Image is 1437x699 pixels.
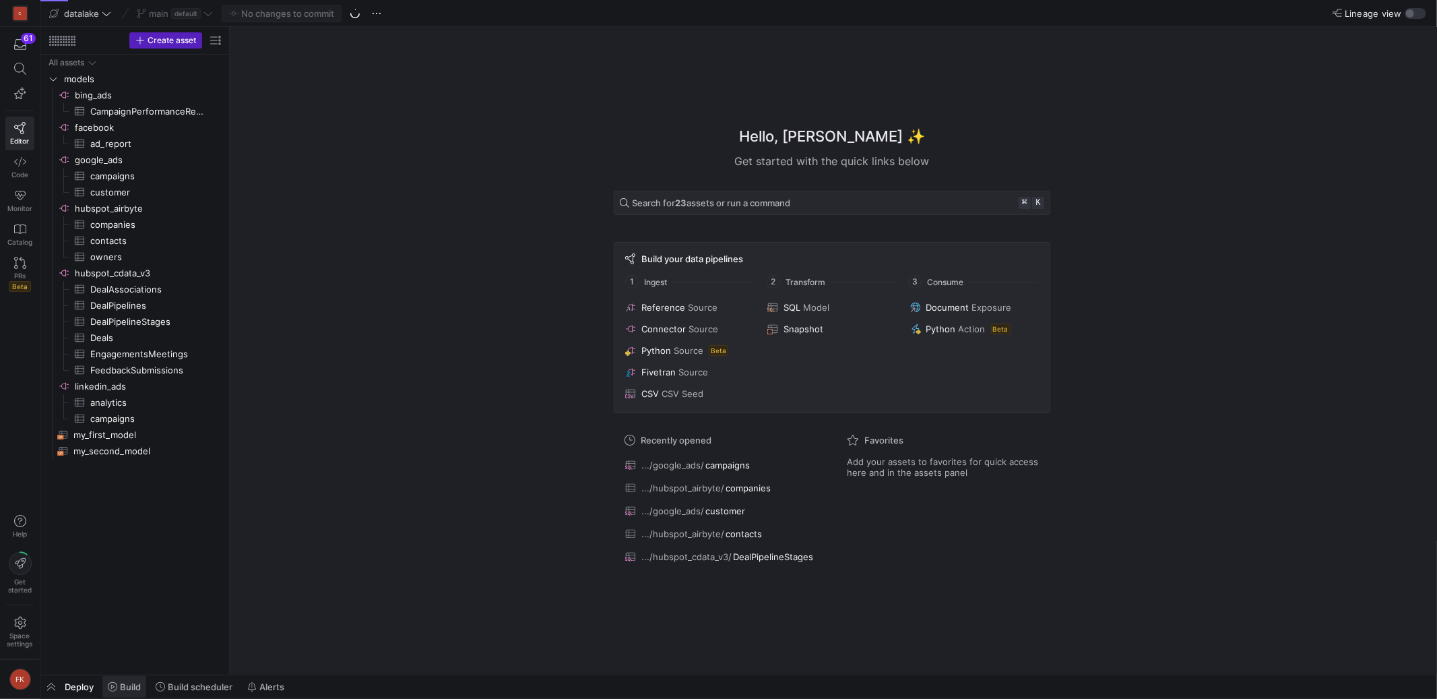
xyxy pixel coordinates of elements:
a: PRsBeta [5,251,34,297]
button: Snapshot [765,321,899,337]
span: campaigns [705,460,750,470]
span: owners​​​​​​​​​ [90,249,208,265]
a: DealPipelineStages​​​​​​​​​ [46,313,224,330]
a: Deals​​​​​​​​​ [46,330,224,346]
strong: 23 [675,197,686,208]
a: hubspot_airbyte​​​​​​​​ [46,200,224,216]
div: Press SPACE to select this row. [46,265,224,281]
span: Build scheduler [168,681,232,692]
span: Deploy [65,681,94,692]
div: Press SPACE to select this row. [46,346,224,362]
div: Press SPACE to select this row. [46,55,224,71]
button: CSVCSV Seed [622,386,757,402]
a: contacts​​​​​​​​​ [46,233,224,249]
div: C [13,7,27,20]
a: Monitor [5,184,34,218]
a: my_first_model​​​​​​​​​​ [46,427,224,443]
span: Model [803,302,829,313]
a: customer​​​​​​​​​ [46,184,224,200]
a: facebook​​​​​​​​ [46,119,224,135]
div: Press SPACE to select this row. [46,281,224,297]
div: Press SPACE to select this row. [46,168,224,184]
h1: Hello, [PERSON_NAME] ✨ [739,125,925,148]
div: Press SPACE to select this row. [46,184,224,200]
button: ReferenceSource [622,299,757,315]
span: Beta [709,345,728,356]
span: Lineage view [1345,8,1402,19]
button: Alerts [241,675,290,698]
div: Get started with the quick links below [614,153,1050,169]
span: models [64,71,222,87]
button: Help [5,509,34,544]
button: Build scheduler [150,675,238,698]
span: .../google_ads/ [641,460,704,470]
div: Press SPACE to select this row. [46,135,224,152]
div: Press SPACE to select this row. [46,103,224,119]
button: .../hubspot_airbyte/companies [622,479,820,497]
div: Press SPACE to select this row. [46,152,224,168]
div: Press SPACE to select this row. [46,330,224,346]
span: SQL [784,302,800,313]
a: DealAssociations​​​​​​​​​ [46,281,224,297]
a: Editor [5,117,34,150]
span: campaigns​​​​​​​​​ [90,169,208,184]
span: Python [641,345,671,356]
span: analytics​​​​​​​​​ [90,395,208,411]
div: All assets [49,58,84,67]
a: bing_ads​​​​​​​​ [46,87,224,103]
span: bing_ads​​​​​​​​ [75,88,222,103]
span: Snapshot [784,324,823,334]
kbd: k [1032,197,1044,209]
span: Catalog [7,238,32,246]
div: Press SPACE to select this row. [46,200,224,216]
span: Build [120,681,141,692]
a: analytics​​​​​​​​​ [46,394,224,411]
span: Source [688,302,717,313]
span: Help [11,530,28,538]
a: linkedin_ads​​​​​​​​ [46,378,224,394]
a: hubspot_cdata_v3​​​​​​​​ [46,265,224,281]
span: companies [726,483,771,493]
span: linkedin_ads​​​​​​​​ [75,379,222,394]
span: Connector [641,324,686,334]
span: Deals​​​​​​​​​ [90,330,208,346]
div: Press SPACE to select this row. [46,378,224,394]
span: Exposure [972,302,1012,313]
div: Press SPACE to select this row. [46,119,224,135]
span: Monitor [7,204,32,212]
a: EngagementsMeetings​​​​​​​​​ [46,346,224,362]
div: Press SPACE to select this row. [46,233,224,249]
a: campaigns​​​​​​​​​ [46,168,224,184]
button: DocumentExposure [907,299,1042,315]
span: DealAssociations​​​​​​​​​ [90,282,208,297]
span: .../hubspot_airbyte/ [641,528,724,539]
span: my_first_model​​​​​​​​​​ [73,427,208,443]
span: Code [11,171,28,179]
span: DealPipelines​​​​​​​​​ [90,298,208,313]
button: 61 [5,32,34,57]
span: Get started [8,578,32,594]
a: ad_report​​​​​​​​​ [46,135,224,152]
a: google_ads​​​​​​​​ [46,152,224,168]
span: .../hubspot_airbyte/ [641,483,724,493]
kbd: ⌘ [1019,197,1031,209]
button: .../hubspot_cdata_v3/DealPipelineStages [622,548,820,566]
button: Getstarted [5,547,34,599]
span: EngagementsMeetings​​​​​​​​​ [90,346,208,362]
div: Press SPACE to select this row. [46,313,224,330]
span: Reference [641,302,685,313]
span: Source [689,324,718,334]
button: Build [102,675,147,698]
span: Editor [11,137,30,145]
div: Press SPACE to select this row. [46,71,224,87]
button: .../hubspot_airbyte/contacts [622,525,820,543]
span: Beta [9,281,31,292]
span: hubspot_cdata_v3​​​​​​​​ [75,266,222,281]
a: C [5,2,34,25]
span: customer​​​​​​​​​ [90,185,208,200]
div: Press SPACE to select this row. [46,411,224,427]
span: CSV [641,388,659,399]
span: ad_report​​​​​​​​​ [90,136,208,152]
span: Beta [991,324,1011,334]
button: Search for23assets or run a command⌘k [614,191,1050,215]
